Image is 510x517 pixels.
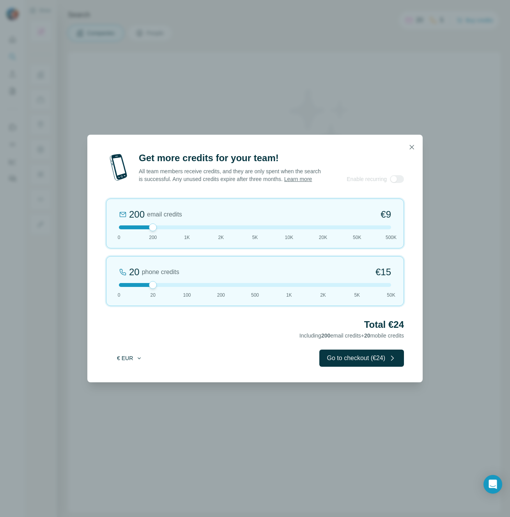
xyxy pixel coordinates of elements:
span: 2K [320,292,326,299]
span: 200 [321,332,330,339]
span: 200 [149,234,157,241]
div: 200 [129,208,145,221]
div: 20 [129,266,140,278]
img: mobile-phone [106,152,131,183]
span: Including email credits + mobile credits [299,332,404,339]
h2: Total €24 [106,318,404,331]
button: € EUR [112,351,148,365]
span: 0 [118,234,120,241]
p: All team members receive credits, and they are only spent when the search is successful. Any unus... [139,167,322,183]
span: email credits [147,210,182,219]
span: 2K [218,234,224,241]
span: 20 [364,332,370,339]
span: Enable recurring [347,175,387,183]
span: 20K [319,234,327,241]
a: Learn more [284,176,312,182]
span: 100 [183,292,191,299]
span: 1K [184,234,190,241]
span: 5K [354,292,360,299]
div: Open Intercom Messenger [483,475,502,494]
span: 50K [387,292,395,299]
span: phone credits [142,267,179,277]
button: Go to checkout (€24) [319,350,404,367]
span: 500 [251,292,259,299]
span: €15 [375,266,391,278]
span: 10K [285,234,293,241]
span: 5K [252,234,258,241]
span: 0 [118,292,120,299]
span: 50K [353,234,361,241]
span: 1K [286,292,292,299]
span: €9 [381,208,391,221]
span: 20 [151,292,156,299]
span: 500K [386,234,397,241]
span: 200 [217,292,225,299]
